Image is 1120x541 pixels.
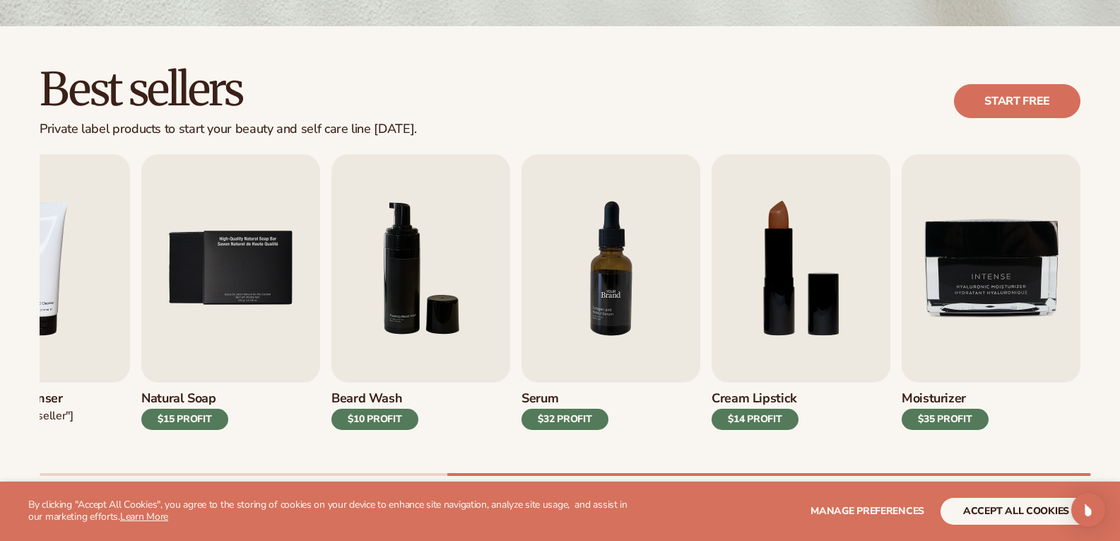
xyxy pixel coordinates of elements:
h3: Serum [521,391,608,407]
h2: Best sellers [40,66,417,113]
img: Shopify Image 11 [521,154,700,383]
h3: Natural Soap [141,391,228,407]
a: 6 / 9 [331,154,510,450]
div: Private label products to start your beauty and self care line [DATE]. [40,122,417,137]
div: $14 PROFIT [712,409,798,430]
h3: Cream Lipstick [712,391,798,407]
h3: Moisturizer [902,391,989,407]
span: Manage preferences [810,504,924,518]
div: $10 PROFIT [331,409,418,430]
a: 7 / 9 [521,154,700,450]
div: $35 PROFIT [902,409,989,430]
a: Start free [954,84,1080,118]
div: Open Intercom Messenger [1071,493,1105,527]
a: 5 / 9 [141,154,320,450]
a: Learn More [120,510,168,523]
p: By clicking "Accept All Cookies", you agree to the storing of cookies on your device to enhance s... [28,499,629,523]
button: Manage preferences [810,498,924,525]
h3: Beard Wash [331,391,418,407]
div: $32 PROFIT [521,409,608,430]
a: 8 / 9 [712,154,890,450]
div: $15 PROFIT [141,409,228,430]
a: 9 / 9 [902,154,1080,450]
button: accept all cookies [941,498,1092,525]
